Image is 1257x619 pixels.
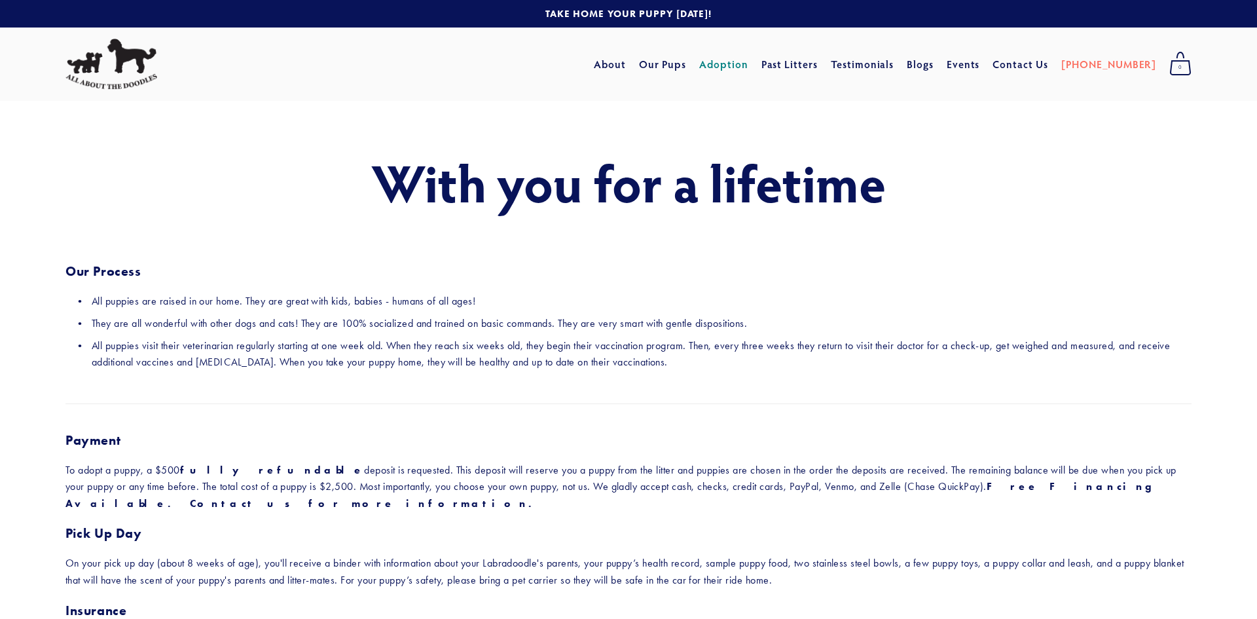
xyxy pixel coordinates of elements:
[92,337,1192,371] p: All puppies visit their veterinarian regularly starting at one week old. When they reach six week...
[761,57,818,71] a: Past Litters
[947,52,980,76] a: Events
[65,555,1192,588] p: On your pick up day (about 8 weeks of age), you'll receive a binder with information about your L...
[1061,52,1156,76] a: [PHONE_NUMBER]
[65,603,126,618] strong: Insurance
[65,480,1166,510] strong: Free Financing Available. Contact us for more information.
[993,52,1048,76] a: Contact Us
[65,153,1192,211] h1: With you for a lifetime
[65,432,120,448] strong: Payment
[65,39,157,90] img: All About The Doodles
[65,525,142,541] strong: Pick Up Day
[639,52,687,76] a: Our Pups
[699,52,748,76] a: Adoption
[594,52,626,76] a: About
[1169,59,1192,76] span: 0
[907,52,934,76] a: Blogs
[92,315,1192,332] p: They are all wonderful with other dogs and cats! They are 100% socialized and trained on basic co...
[92,293,1192,310] p: All puppies are raised in our home. They are great with kids, babies - humans of all ages!
[1163,48,1198,81] a: 0 items in cart
[65,263,141,279] strong: Our Process
[180,464,365,476] strong: fully refundable
[65,462,1192,512] p: To adopt a puppy, a $500 deposit is requested. This deposit will reserve you a puppy from the lit...
[831,52,894,76] a: Testimonials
